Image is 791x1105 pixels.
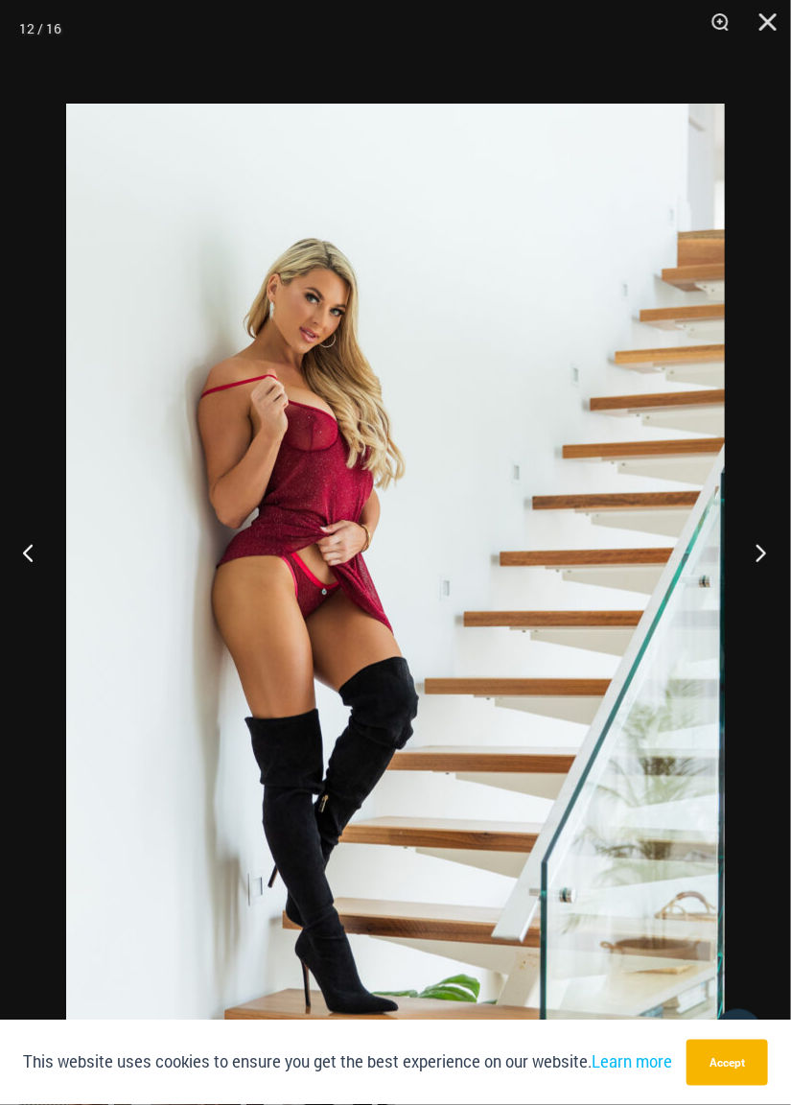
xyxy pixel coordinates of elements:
[66,104,725,1092] img: Guilty Pleasures Red 1260 Slip 6045 Thong 04
[719,505,791,600] button: Next
[23,1049,672,1075] p: This website uses cookies to ensure you get the best experience on our website.
[19,14,61,43] div: 12 / 16
[592,1052,672,1072] a: Learn more
[686,1040,768,1086] button: Accept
